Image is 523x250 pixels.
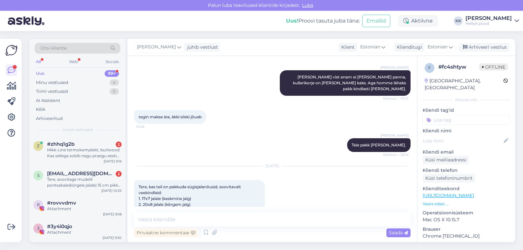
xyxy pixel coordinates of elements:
[423,185,510,192] p: Klienditeekond
[423,127,510,134] p: Kliendi nimi
[37,143,40,148] span: z
[36,79,68,86] div: Minu vestlused
[423,226,510,233] p: Brauser
[105,70,119,77] div: 99+
[423,167,510,174] p: Kliendi telefon
[423,156,469,164] div: Küsi meiliaadressi
[36,115,63,122] div: Arhiveeritud
[136,124,160,129] span: 13:48
[47,147,122,159] div: Mikk-Line termokomplekt, burlwood Kas sellega sobib nagu praegu eesti ilmad on 4 kraadi váljas ku...
[47,229,122,235] div: Attachment
[423,209,510,216] p: Operatsioonisüsteem
[479,63,508,71] span: Offline
[465,16,512,21] div: [PERSON_NAME]
[423,201,510,207] p: Vaata edasi ...
[139,114,202,119] span: tegin makse ära, äkki siiski jõuab
[423,233,510,240] p: Chrome [TECHNICAL_ID]
[286,18,298,24] b: Uus!
[62,127,93,133] span: Uued vestlused
[423,216,510,223] p: Mac OS X 10.15.7
[47,171,115,176] span: sandrajessipova@gmail.com
[47,141,75,147] span: #zhhq1g2b
[293,75,407,91] span: [PERSON_NAME] vist enam ei [PERSON_NAME] panna, kullerikorje on [PERSON_NAME] kaks. Aga homme läh...
[110,79,119,86] div: 4
[36,88,68,95] div: Tiimi vestlused
[137,43,176,51] span: [PERSON_NAME]
[36,106,45,113] div: Kõik
[185,44,218,51] div: juhib vestlust
[360,43,380,51] span: Estonian
[339,44,355,51] div: Klient
[300,2,315,8] span: Luba
[428,43,447,51] span: Estonian
[423,137,502,144] input: Lisa nimi
[110,88,119,95] div: 0
[103,212,122,217] div: [DATE] 9:58
[428,65,431,70] span: f
[459,43,509,52] div: Arhiveeri vestlus
[438,63,479,71] div: # fc4shtyw
[36,70,44,77] div: Uus
[454,16,463,25] div: KK
[423,115,510,125] input: Lisa tag
[104,58,120,66] div: Socials
[116,171,122,177] div: 2
[423,192,474,198] a: [URL][DOMAIN_NAME]
[104,159,122,164] div: [DATE] 9:16
[425,77,503,91] div: [GEOGRAPHIC_DATA], [GEOGRAPHIC_DATA]
[423,97,510,103] div: Kliendi info
[352,142,406,147] span: Teie pakk [PERSON_NAME].
[134,228,198,237] div: Privaatne kommentaar
[37,173,40,178] span: s
[383,152,409,157] span: Nähtud ✓ 16:05
[47,206,122,212] div: Attachment
[5,44,18,57] img: Askly Logo
[398,15,438,27] div: Aktiivne
[36,97,60,104] div: AI Assistent
[101,188,122,193] div: [DATE] 10:35
[423,149,510,156] p: Kliendi email
[380,133,409,138] span: [PERSON_NAME]
[465,16,519,26] a: [PERSON_NAME]Hellyk pood
[41,45,67,52] span: Otsi kliente
[380,65,409,70] span: [PERSON_NAME]
[134,163,411,169] div: [DATE]
[103,235,122,240] div: [DATE] 9:30
[394,44,422,51] div: Klienditugi
[37,226,40,231] span: 3
[423,174,475,183] div: Küsi telefoninumbrit
[47,200,76,206] span: #rovvvdmv
[116,142,122,147] div: 2
[47,176,122,188] div: Tere, soovitage mudelit pontsakale(kõrgele jalale) 15 cm pikk nr 23 ehk siis? Sügiseks välja liiv...
[37,202,40,207] span: r
[35,58,42,66] div: All
[68,58,79,66] div: Web
[362,15,390,27] button: Emailid
[465,21,512,26] div: Hellyk pood
[286,17,360,25] div: Proovi tasuta juba täna:
[383,96,409,101] span: Nähtud ✓ 13:47
[47,224,72,229] span: #3y4i0qjo
[423,107,510,114] p: Kliendi tag'id
[139,184,242,207] span: Tere, kas teil on pakkuda sügisjalanõusid, soovitavalt veekindlaid: 1. 17x7 jalale (keskmine jalg...
[389,230,408,236] span: Saada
